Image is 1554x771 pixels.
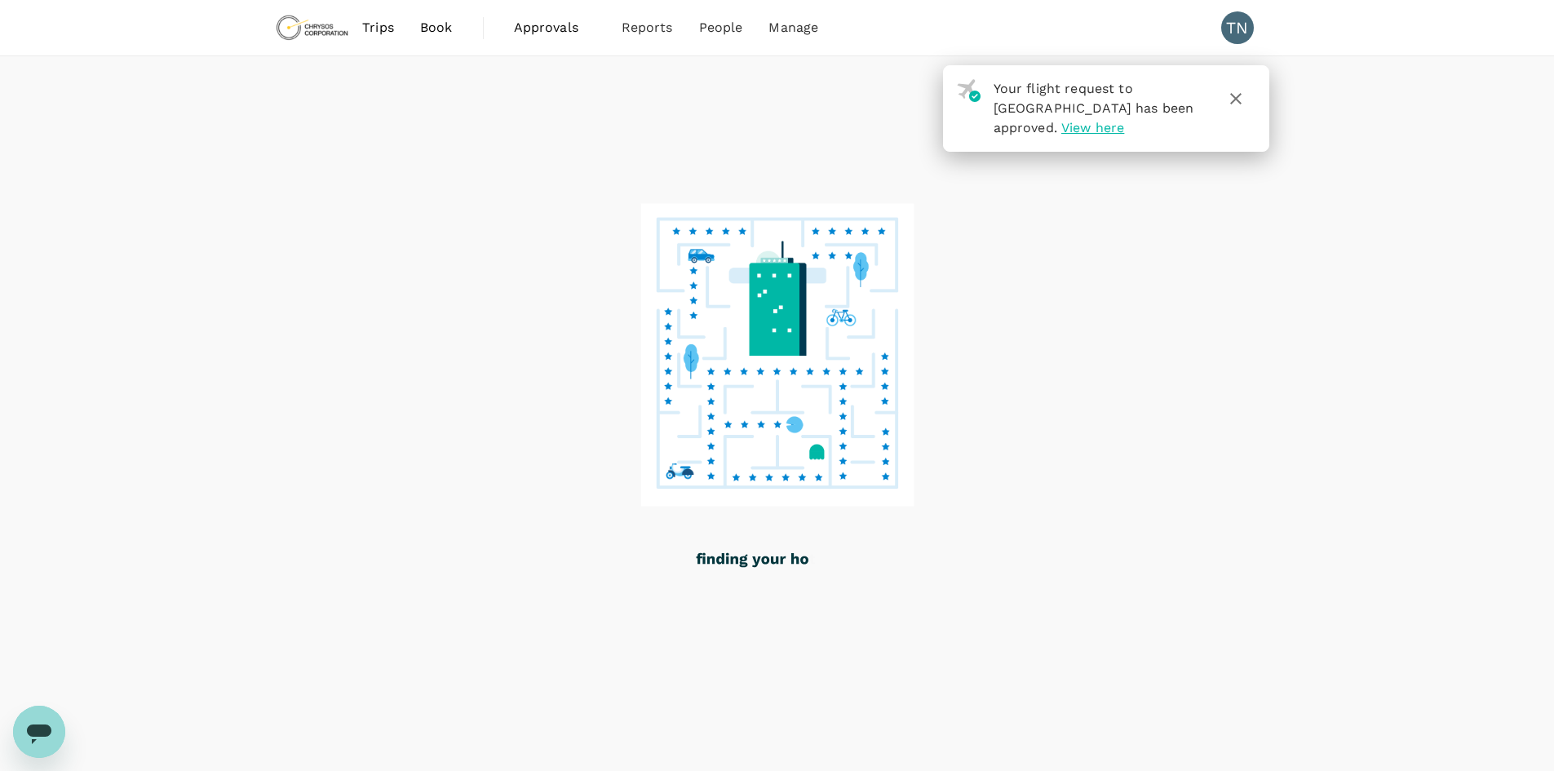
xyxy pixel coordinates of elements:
span: Manage [768,18,818,38]
span: View here [1061,120,1124,135]
iframe: Button to launch messaging window [13,706,65,758]
span: Trips [362,18,394,38]
span: Book [420,18,453,38]
span: Your flight request to [GEOGRAPHIC_DATA] has been approved. [994,81,1194,135]
span: Reports [622,18,673,38]
img: Chrysos Corporation [275,10,350,46]
img: flight-approved [957,79,981,102]
div: TN [1221,11,1254,44]
g: finding your hotel [696,553,828,568]
span: People [699,18,743,38]
span: Approvals [514,18,595,38]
